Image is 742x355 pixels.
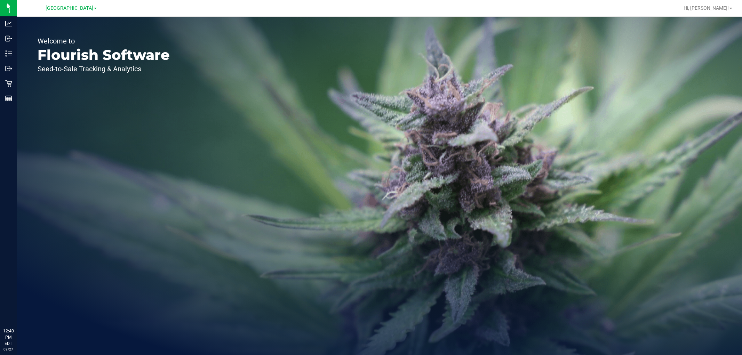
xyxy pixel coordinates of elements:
iframe: Resource center [7,299,28,320]
inline-svg: Analytics [5,20,12,27]
inline-svg: Inbound [5,35,12,42]
p: 09/27 [3,347,14,352]
p: Welcome to [38,38,170,45]
p: 12:40 PM EDT [3,328,14,347]
span: Hi, [PERSON_NAME]! [684,5,729,11]
p: Seed-to-Sale Tracking & Analytics [38,65,170,72]
p: Flourish Software [38,48,170,62]
inline-svg: Outbound [5,65,12,72]
span: [GEOGRAPHIC_DATA] [46,5,93,11]
inline-svg: Retail [5,80,12,87]
inline-svg: Reports [5,95,12,102]
inline-svg: Inventory [5,50,12,57]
